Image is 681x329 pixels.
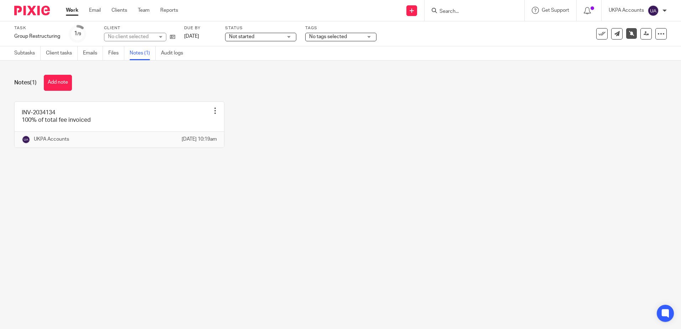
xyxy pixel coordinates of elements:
a: Notes (1) [130,46,156,60]
input: Search [439,9,503,15]
div: Group Restructuring [14,33,60,40]
a: Audit logs [161,46,188,60]
span: Not started [229,34,254,39]
div: 1 [74,30,81,38]
label: Status [225,25,296,31]
h1: Notes [14,79,37,87]
small: /9 [77,32,81,36]
label: Client [104,25,175,31]
label: Due by [184,25,216,31]
a: Subtasks [14,46,41,60]
img: Pixie [14,6,50,15]
button: Add note [44,75,72,91]
span: Get Support [542,8,569,13]
img: svg%3E [648,5,659,16]
span: (1) [30,80,37,85]
a: Emails [83,46,103,60]
label: Task [14,25,60,31]
p: [DATE] 10:19am [182,136,217,143]
a: Clients [111,7,127,14]
a: Client tasks [46,46,78,60]
a: Team [138,7,150,14]
a: Files [108,46,124,60]
p: UKPA Accounts [609,7,644,14]
a: Email [89,7,101,14]
a: Work [66,7,78,14]
img: svg%3E [22,135,30,144]
label: Tags [305,25,376,31]
a: Reports [160,7,178,14]
p: UKPA Accounts [34,136,69,143]
span: [DATE] [184,34,199,39]
span: No tags selected [309,34,347,39]
div: No client selected [108,33,154,40]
